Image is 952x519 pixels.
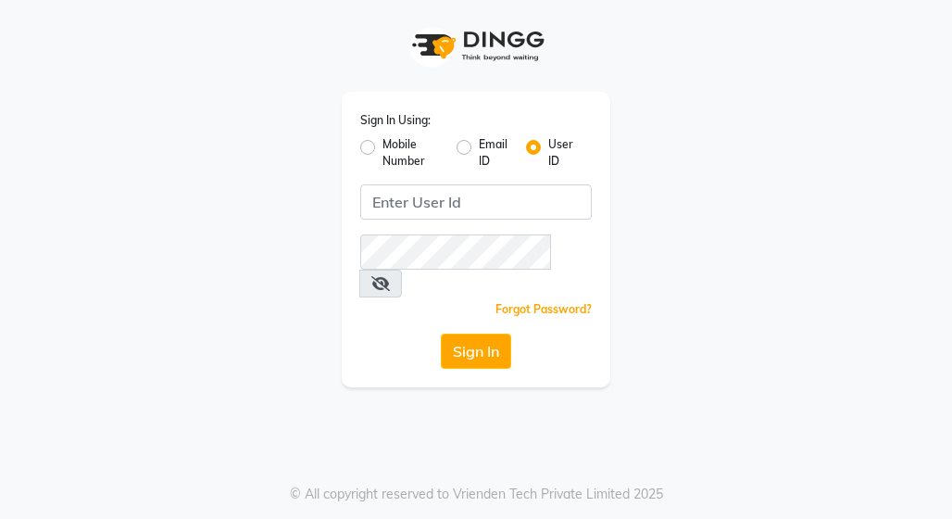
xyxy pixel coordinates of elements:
[360,184,592,220] input: Username
[360,112,431,129] label: Sign In Using:
[382,136,442,170] label: Mobile Number
[441,334,511,369] button: Sign In
[360,234,551,270] input: Username
[495,302,592,316] a: Forgot Password?
[548,136,577,170] label: User ID
[479,136,510,170] label: Email ID
[402,19,550,73] img: logo1.svg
